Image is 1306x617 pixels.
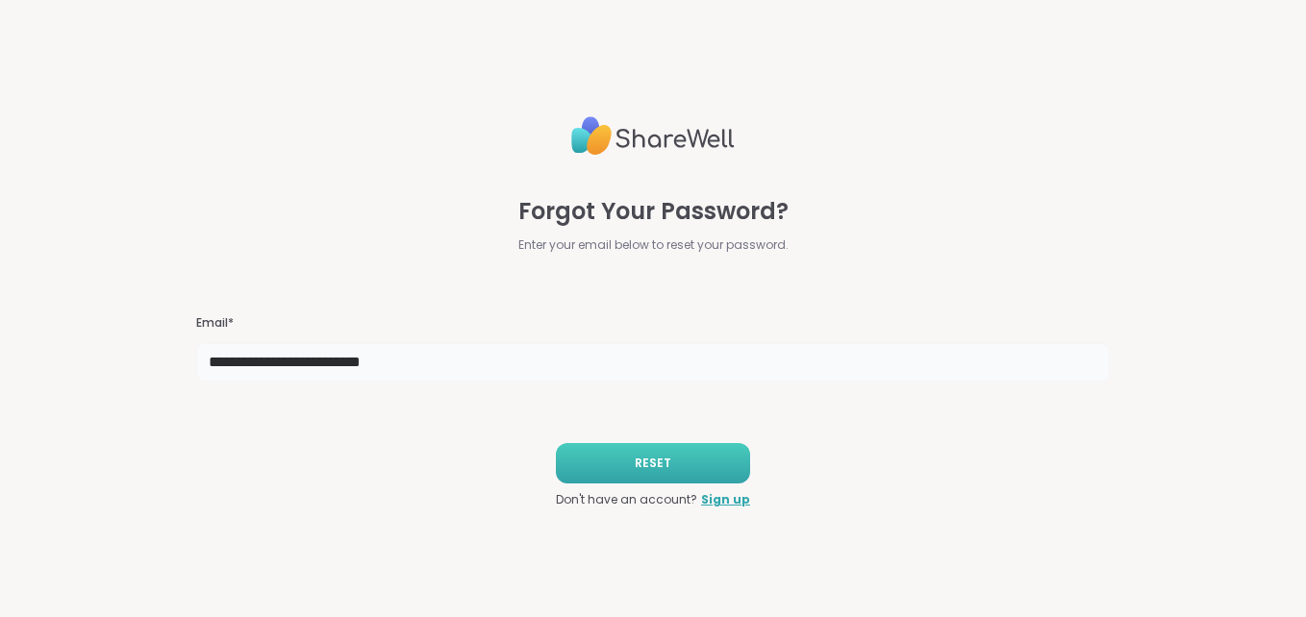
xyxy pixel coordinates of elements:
span: Don't have an account? [556,491,697,508]
img: ShareWell Logo [571,109,735,163]
button: RESET [556,443,750,483]
a: Sign up [701,491,750,508]
span: Forgot Your Password? [518,194,789,229]
span: RESET [635,455,671,472]
h3: Email* [196,315,1111,332]
span: Enter your email below to reset your password. [518,236,789,254]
